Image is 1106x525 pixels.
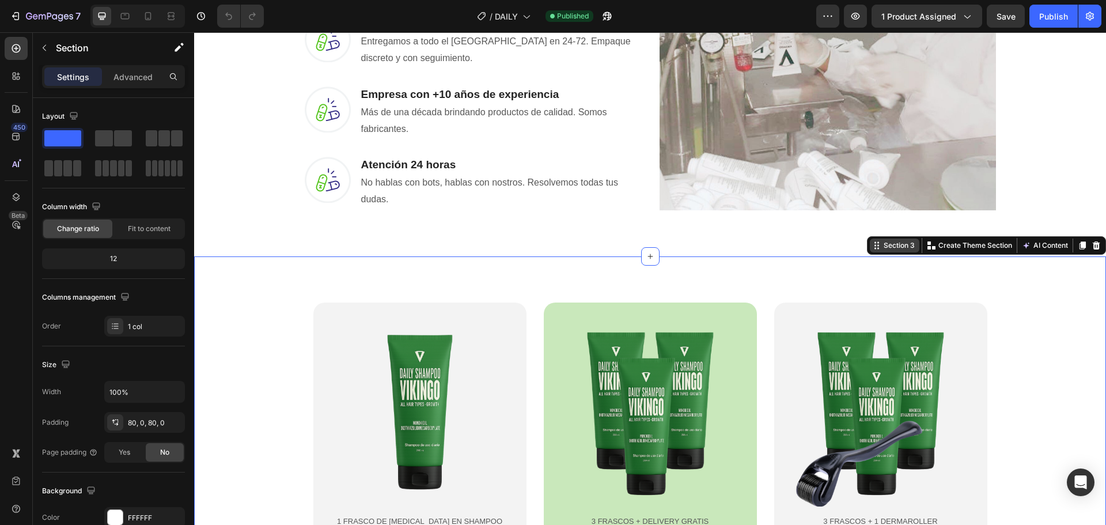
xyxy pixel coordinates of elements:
button: Save [987,5,1025,28]
div: Layout [42,109,81,124]
button: 1 product assigned [872,5,982,28]
div: Column width [42,199,103,215]
div: 12 [44,251,183,267]
span: Published [557,11,589,21]
a: Pack Daily shampoo x 3 + Dermaroller – Solución completa para la pérdida de cabello 💥 [589,280,784,474]
span: No [160,447,169,458]
span: / [490,10,493,22]
p: Create Theme Section [744,208,818,218]
div: Padding [42,417,69,428]
span: Yes [119,447,130,458]
span: Change ratio [57,224,99,234]
p: 3 frascos + DELIVERY GRATIS [360,485,552,494]
div: Beta [9,211,28,220]
div: Publish [1039,10,1068,22]
div: FFFFFF [128,513,182,523]
div: Order [42,321,61,331]
span: Fit to content [128,224,171,234]
div: Width [42,387,61,397]
div: Undo/Redo [217,5,264,28]
button: AI Content [825,206,876,220]
div: 80, 0, 80, 0 [128,418,182,428]
button: 7 [5,5,86,28]
a: Shampoo con Minoxidil para fortalecer el cabello | Vikingo Store [128,280,323,474]
span: DAILY [495,10,518,22]
p: 1 FRASCO DE [MEDICAL_DATA] EN SHAMPOO [130,485,322,494]
a: Pack de 3 meses - Shampoo con Minoxidil para fortalecer el cabello [359,280,554,474]
div: Color [42,512,60,523]
div: Open Intercom Messenger [1067,469,1094,496]
div: Background [42,484,98,499]
div: 1 col [128,322,182,332]
p: Settings [57,71,89,83]
div: Section 3 [687,208,723,218]
p: 3 frascos + 1 dermaroller [590,485,783,494]
p: Section [56,41,150,55]
button: Publish [1029,5,1078,28]
input: Auto [105,382,184,402]
span: 1 product assigned [881,10,956,22]
div: Page padding [42,447,98,458]
div: Size [42,357,73,373]
div: Columns management [42,290,132,305]
iframe: Design area [194,32,1106,525]
p: 7 [75,9,81,23]
span: Save [997,12,1016,21]
p: Advanced [113,71,153,83]
div: 450 [11,123,28,132]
